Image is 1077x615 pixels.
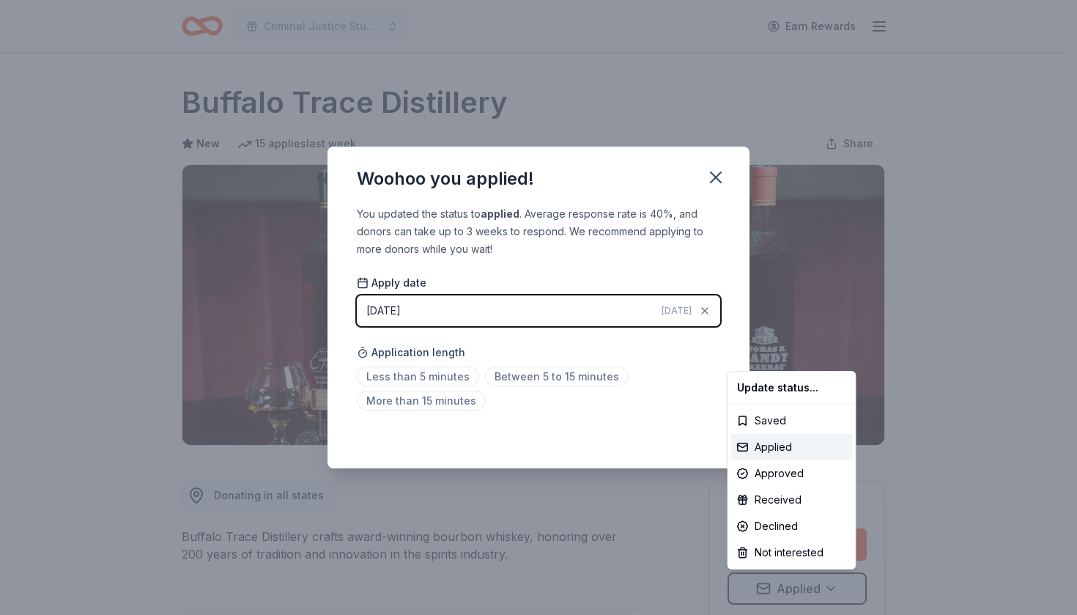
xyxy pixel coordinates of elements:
[731,487,853,513] div: Received
[731,375,853,401] div: Update status...
[731,434,853,460] div: Applied
[731,460,853,487] div: Approved
[731,539,853,566] div: Not interested
[264,18,381,35] span: Criminal Justice Students in Action
[731,513,853,539] div: Declined
[731,408,853,434] div: Saved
